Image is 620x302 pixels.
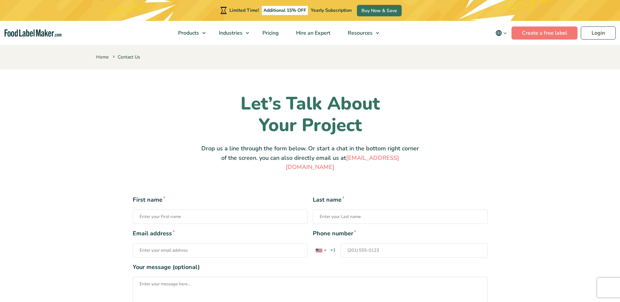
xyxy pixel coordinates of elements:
a: Login [581,26,616,40]
input: First name* [133,210,308,224]
a: Pricing [254,21,286,45]
p: Drop us a line through the form below. Or start a chat in the bottom right corner of the screen. ... [201,144,420,172]
span: First name [133,195,308,204]
span: Phone number [313,229,488,238]
a: Hire an Expert [288,21,338,45]
input: Phone number* List of countries+1 [341,243,488,258]
span: Limited Time! [229,7,259,13]
a: Home [96,54,109,60]
h1: Let’s Talk About Your Project [201,93,420,136]
span: Industries [217,29,243,37]
a: Create a free label [511,26,578,40]
span: Hire an Expert [294,29,331,37]
input: Email address* [133,243,308,258]
a: Resources [339,21,382,45]
span: Products [176,29,200,37]
span: Pricing [260,29,279,37]
a: Products [170,21,209,45]
a: Industries [210,21,252,45]
input: Last name* [313,210,488,224]
span: Yearly Subscription [311,7,352,13]
span: Contact Us [111,54,140,60]
span: Resources [346,29,373,37]
span: Email address [133,229,308,238]
span: +1 [327,247,339,254]
span: Your message (optional) [133,263,488,272]
a: Buy Now & Save [357,5,402,16]
span: Additional 15% OFF [262,6,308,15]
span: Last name [313,195,488,204]
div: United States: +1 [313,243,328,257]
